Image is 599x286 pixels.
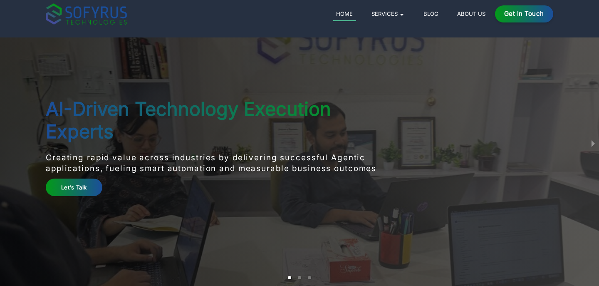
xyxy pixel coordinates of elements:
a: Get in Touch [495,5,554,22]
a: Blog [421,9,442,19]
p: Creating rapid value across industries by delivering successful Agentic applications, fueling sma... [46,152,384,174]
a: Let's Talk [46,179,102,196]
li: slide item 2 [298,276,301,279]
h1: AI-Driven Technology Execution Experts [46,98,384,143]
li: slide item 1 [288,276,291,279]
li: slide item 3 [308,276,311,279]
img: sofyrus [46,3,127,25]
iframe: chat widget [547,234,599,274]
a: About Us [454,9,489,19]
a: Home [333,9,356,21]
a: Services 🞃 [369,9,408,19]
